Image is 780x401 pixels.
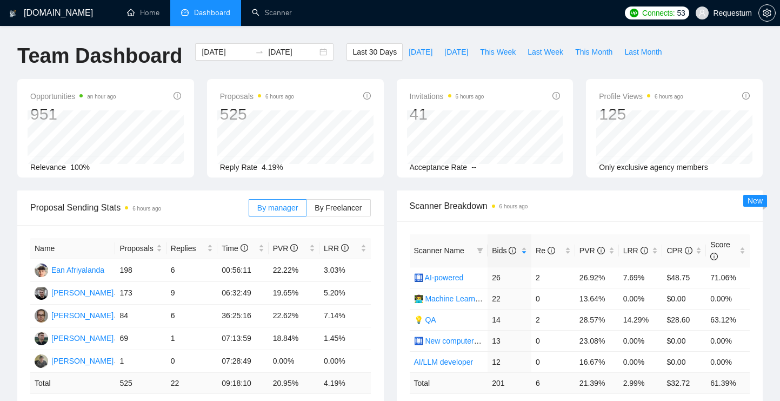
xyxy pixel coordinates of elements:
td: 0.00% [619,351,663,372]
span: Invitations [410,90,484,103]
td: 14.29% [619,309,663,330]
span: Re [536,246,555,255]
td: 22 [488,288,531,309]
td: $ 32.72 [662,372,706,393]
td: 0 [166,350,217,373]
span: Relevance [30,163,66,172]
th: Proposals [115,238,166,259]
div: 41 [410,104,484,124]
span: info-circle [341,244,349,252]
time: 6 hours ago [456,94,484,100]
td: 2.99 % [619,372,663,393]
td: 1 [166,327,217,350]
span: 100% [70,163,90,172]
td: 1.45% [319,327,370,350]
td: 14 [488,309,531,330]
td: 63.12% [706,309,750,330]
button: This Month [569,43,618,61]
td: 00:56:11 [217,259,268,282]
span: Opportunities [30,90,116,103]
td: 6 [531,372,575,393]
td: 7.14% [319,305,370,327]
td: 12 [488,351,531,372]
td: $28.60 [662,309,706,330]
td: 22.62% [269,305,319,327]
img: logo [9,5,17,22]
span: This Month [575,46,612,58]
span: Only exclusive agency members [599,163,708,172]
span: LRR [324,244,349,253]
a: IK[PERSON_NAME] [35,311,114,319]
td: 1 [115,350,166,373]
span: info-circle [685,247,692,254]
span: [DATE] [409,46,432,58]
span: info-circle [174,92,181,100]
span: info-circle [509,247,516,254]
img: VL [35,286,48,300]
button: Last Month [618,43,668,61]
span: info-circle [241,244,248,252]
td: 5.20% [319,282,370,305]
span: swap-right [255,48,264,56]
span: Scanner Name [414,246,464,255]
span: Acceptance Rate [410,163,468,172]
span: Last Week [528,46,563,58]
span: LRR [623,246,648,255]
div: [PERSON_NAME] [51,355,114,367]
td: 28.57% [575,309,619,330]
td: 13.64% [575,288,619,309]
td: 525 [115,373,166,394]
button: [DATE] [438,43,474,61]
td: 6 [166,305,217,327]
a: VL[PERSON_NAME] [35,288,114,297]
a: 🛄 AI-powered [414,273,464,282]
img: IK [35,309,48,323]
a: setting [758,9,776,17]
span: to [255,48,264,56]
span: PVR [579,246,605,255]
td: 0 [531,288,575,309]
span: Last 30 Days [352,46,397,58]
span: user [698,9,706,17]
img: upwork-logo.png [630,9,638,17]
div: [PERSON_NAME] [51,287,114,299]
img: AK [35,354,48,368]
span: Scanner Breakdown [410,199,750,213]
iframe: Intercom live chat [743,364,769,390]
td: 26 [488,267,531,288]
td: $0.00 [662,351,706,372]
td: $0.00 [662,288,706,309]
a: homeHome [127,8,159,17]
time: 6 hours ago [132,206,161,212]
input: Start date [202,46,251,58]
td: 198 [115,259,166,282]
td: $0.00 [662,330,706,351]
span: This Week [480,46,516,58]
th: Replies [166,238,217,259]
span: By manager [257,203,298,212]
span: setting [759,9,775,17]
span: PVR [273,244,298,253]
a: 👨‍💻 Machine Learning developer [414,294,521,303]
span: By Freelancer [315,203,362,212]
span: info-circle [548,247,555,254]
button: This Week [474,43,522,61]
td: 61.39 % [706,372,750,393]
td: 7.69% [619,267,663,288]
button: setting [758,4,776,22]
td: 0.00% [706,288,750,309]
a: AS[PERSON_NAME] [35,333,114,342]
span: filter [477,247,483,254]
td: 21.39 % [575,372,619,393]
div: 525 [220,104,294,124]
button: Last Week [522,43,569,61]
td: 23.08% [575,330,619,351]
td: 20.95 % [269,373,319,394]
td: 3.03% [319,259,370,282]
td: 18.84% [269,327,319,350]
td: 09:18:10 [217,373,268,394]
td: 26.92% [575,267,619,288]
td: 0 [531,330,575,351]
span: filter [475,242,485,259]
input: End date [268,46,317,58]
